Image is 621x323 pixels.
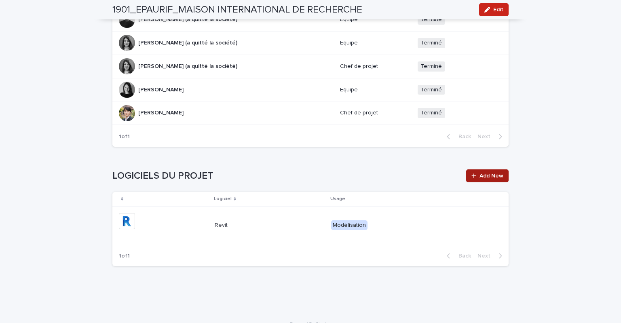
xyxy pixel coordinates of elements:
button: Next [474,252,509,260]
span: Next [477,253,495,259]
h1: LOGICIELS DU PROJET [112,170,461,182]
div: Modélisation [331,220,368,230]
p: Usage [330,194,345,203]
tr: [PERSON_NAME] (a quitté la société)[PERSON_NAME] (a quitté la société) EquipeTerminé [112,8,509,32]
a: Add New [466,169,509,182]
span: Back [454,134,471,139]
p: [PERSON_NAME] [138,108,185,116]
p: 1 of 1 [112,127,136,147]
button: Edit [479,3,509,16]
span: Edit [493,7,503,13]
span: Terminé [418,38,445,48]
span: Terminé [418,85,445,95]
p: Equipe [340,16,412,23]
button: Back [440,252,474,260]
p: 1 of 1 [112,246,136,266]
p: Revit [215,220,229,229]
tr: [PERSON_NAME][PERSON_NAME] Chef de projetTerminé [112,101,509,125]
p: [PERSON_NAME] (a quitté la société) [138,61,239,70]
span: Back [454,253,471,259]
p: [PERSON_NAME] [138,85,185,93]
tr: [PERSON_NAME][PERSON_NAME] EquipeTerminé [112,78,509,101]
span: Terminé [418,108,445,118]
tr: RevitRevit Modélisation [112,206,509,244]
p: Logiciel [214,194,232,203]
span: Terminé [418,15,445,25]
h2: 1901_EPAURIF_MAISON INTERNATIONAL DE RECHERCHE [112,4,362,16]
span: Add New [479,173,503,179]
p: Equipe [340,87,412,93]
tr: [PERSON_NAME] (a quitté la société)[PERSON_NAME] (a quitté la société) EquipeTerminé [112,31,509,55]
tr: [PERSON_NAME] (a quitté la société)[PERSON_NAME] (a quitté la société) Chef de projetTerminé [112,55,509,78]
p: Chef de projet [340,110,412,116]
p: Chef de projet [340,63,412,70]
button: Next [474,133,509,140]
p: Equipe [340,40,412,46]
span: Terminé [418,61,445,72]
button: Back [440,133,474,140]
p: [PERSON_NAME] (a quitté la société) [138,38,239,46]
span: Next [477,134,495,139]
